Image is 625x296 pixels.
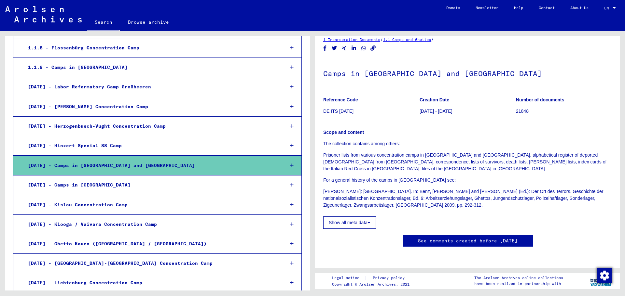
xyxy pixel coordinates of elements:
[351,44,357,52] button: Share on LinkedIn
[331,44,338,52] button: Share on Twitter
[597,268,612,283] img: Change consent
[323,108,419,115] p: DE ITS [DATE]
[604,6,611,10] span: EN
[332,281,412,287] p: Copyright © Arolsen Archives, 2021
[120,14,177,30] a: Browse archive
[332,275,412,281] div: |
[589,273,613,289] img: yv_logo.png
[323,140,612,147] p: The collection contains among others:
[474,275,563,281] p: The Arolsen Archives online collections
[323,97,358,102] b: Reference Code
[368,275,412,281] a: Privacy policy
[380,36,383,42] span: /
[23,238,279,250] div: [DATE] - Ghetto Kauen ([GEOGRAPHIC_DATA] / [GEOGRAPHIC_DATA])
[431,36,434,42] span: /
[5,6,82,22] img: Arolsen_neg.svg
[23,42,279,54] div: 1.1.8 - Flossenbürg Concentration Camp
[23,81,279,93] div: [DATE] - Labor Reformatory Camp Großbeeren
[516,97,564,102] b: Number of documents
[23,277,279,289] div: [DATE] - Lichtenburg Concentration Camp
[420,108,516,115] p: [DATE] - [DATE]
[323,130,364,135] b: Scope and content
[23,257,279,270] div: [DATE] - [GEOGRAPHIC_DATA]-[GEOGRAPHIC_DATA] Concentration Camp
[418,238,518,244] a: See comments created before [DATE]
[323,152,612,172] p: Prisoner lists from various concentration camps in [GEOGRAPHIC_DATA] and [GEOGRAPHIC_DATA], alpha...
[420,97,449,102] b: Creation Date
[322,44,328,52] button: Share on Facebook
[323,216,376,229] button: Show all meta data
[360,44,367,52] button: Share on WhatsApp
[323,177,612,184] p: For a general history of the camps in [GEOGRAPHIC_DATA] see:
[23,100,279,113] div: [DATE] - [PERSON_NAME] Concentration Camp
[23,120,279,133] div: [DATE] - Herzogenbusch-Vught Concentration Camp
[332,275,365,281] a: Legal notice
[23,218,279,231] div: [DATE] - Klooga / Vaivara Concentration Camp
[474,281,563,287] p: have been realized in partnership with
[23,159,279,172] div: [DATE] - Camps in [GEOGRAPHIC_DATA] and [GEOGRAPHIC_DATA]
[23,179,279,191] div: [DATE] - Camps in [GEOGRAPHIC_DATA]
[341,44,348,52] button: Share on Xing
[516,108,612,115] p: 21848
[23,199,279,211] div: [DATE] - Kislau Concentration Camp
[323,58,612,87] h1: Camps in [GEOGRAPHIC_DATA] and [GEOGRAPHIC_DATA]
[87,14,120,31] a: Search
[370,44,377,52] button: Copy link
[383,37,431,42] a: 1.1 Camps and Ghettos
[323,37,380,42] a: 1 Incarceration Documents
[23,61,279,74] div: 1.1.9 - Camps in [GEOGRAPHIC_DATA]
[23,139,279,152] div: [DATE] - Hinzert Special SS Camp
[323,188,612,209] p: [PERSON_NAME]: [GEOGRAPHIC_DATA]. In: Benz, [PERSON_NAME] and [PERSON_NAME] (Ed.): Der Ort des Te...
